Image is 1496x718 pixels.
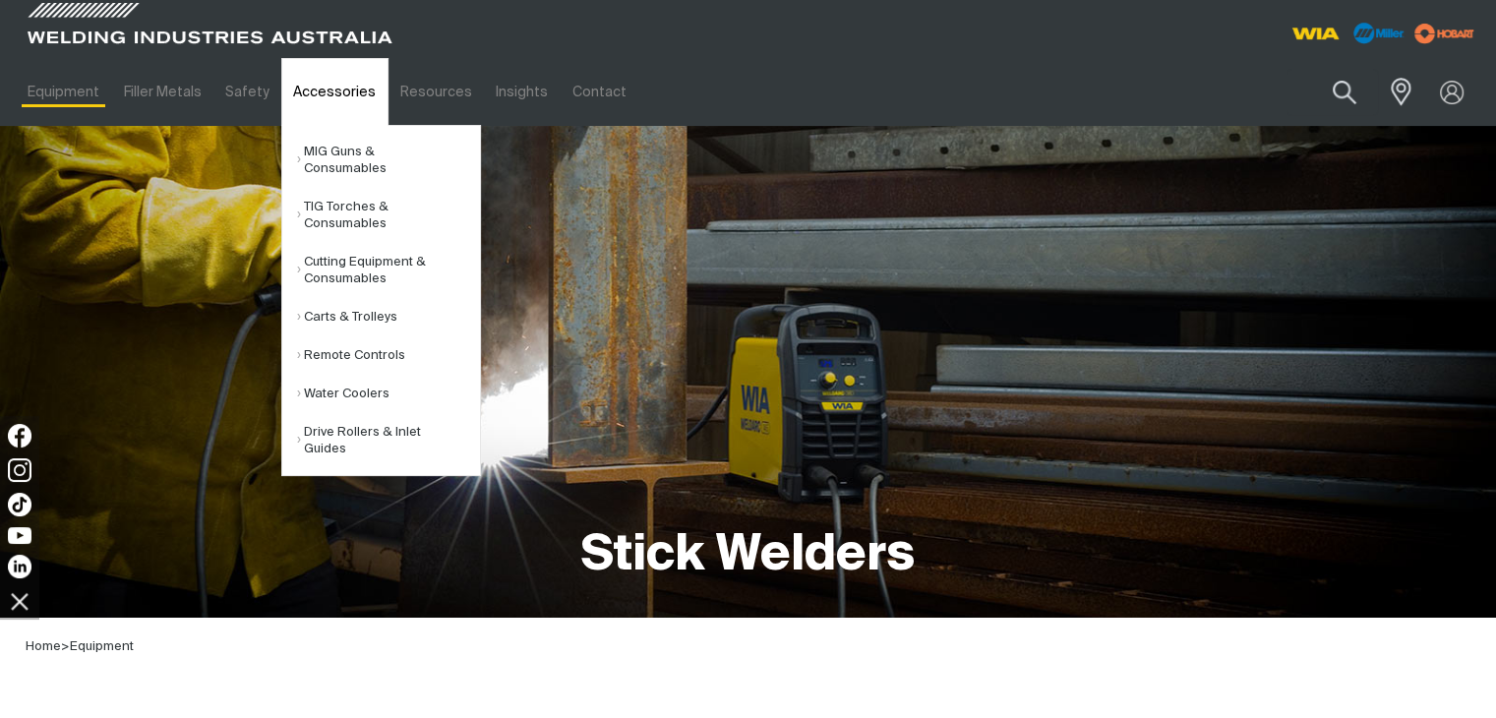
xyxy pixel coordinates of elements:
[3,584,36,618] img: hide socials
[297,133,480,188] a: MIG Guns & Consumables
[560,58,637,126] a: Contact
[16,58,1114,126] nav: Main
[70,640,134,653] a: Equipment
[297,243,480,298] a: Cutting Equipment & Consumables
[581,524,915,588] h1: Stick Welders
[297,375,480,413] a: Water Coolers
[111,58,212,126] a: Filler Metals
[8,458,31,482] img: Instagram
[281,58,388,126] a: Accessories
[297,413,480,468] a: Drive Rollers & Inlet Guides
[297,298,480,336] a: Carts & Trolleys
[213,58,281,126] a: Safety
[61,640,70,653] span: >
[16,58,111,126] a: Equipment
[1408,19,1480,48] img: miller
[8,424,31,448] img: Facebook
[8,555,31,578] img: LinkedIn
[281,125,481,476] ul: Accessories Submenu
[484,58,560,126] a: Insights
[8,493,31,516] img: TikTok
[389,58,484,126] a: Resources
[1311,69,1378,115] button: Search products
[297,336,480,375] a: Remote Controls
[26,640,61,653] a: Home
[8,527,31,544] img: YouTube
[297,188,480,243] a: TIG Torches & Consumables
[1287,69,1378,115] input: Product name or item number...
